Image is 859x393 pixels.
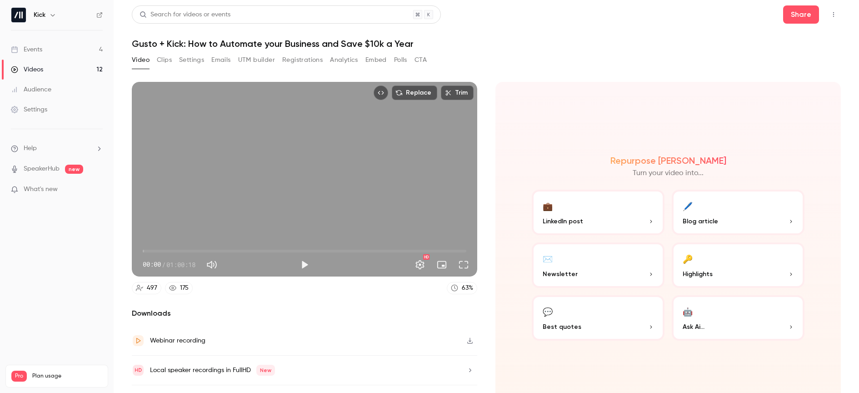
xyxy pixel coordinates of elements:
[683,304,693,318] div: 🤖
[24,164,60,174] a: SpeakerHub
[150,365,275,376] div: Local speaker recordings in FullHD
[610,155,726,166] h2: Repurpose [PERSON_NAME]
[454,256,473,274] button: Full screen
[411,256,429,274] button: Settings
[394,53,407,67] button: Polls
[32,373,102,380] span: Plan usage
[165,282,193,294] a: 175
[532,295,664,341] button: 💬Best quotes
[447,282,477,294] a: 63%
[543,199,553,213] div: 💼
[11,8,26,22] img: Kick
[532,242,664,288] button: ✉️Newsletter
[282,53,323,67] button: Registrations
[683,322,704,332] span: Ask Ai...
[462,283,473,293] div: 63 %
[143,260,161,269] span: 00:00
[203,256,221,274] button: Mute
[24,185,58,194] span: What's new
[543,252,553,266] div: ✉️
[180,283,189,293] div: 175
[672,242,804,288] button: 🔑Highlights
[157,53,172,67] button: Clips
[24,144,37,153] span: Help
[65,165,83,174] span: new
[543,322,581,332] span: Best quotes
[11,85,51,94] div: Audience
[415,53,427,67] button: CTA
[441,86,474,100] button: Trim
[683,269,713,279] span: Highlights
[256,365,275,376] span: New
[150,335,205,346] div: Webinar recording
[532,190,664,235] button: 💼LinkedIn post
[147,283,157,293] div: 497
[143,260,195,269] div: 00:00
[11,105,47,114] div: Settings
[34,10,45,20] h6: Kick
[392,86,437,100] button: Replace
[672,190,804,235] button: 🖊️Blog article
[11,371,27,382] span: Pro
[132,308,477,319] h2: Downloads
[543,269,578,279] span: Newsletter
[423,254,429,260] div: HD
[826,7,841,22] button: Top Bar Actions
[683,252,693,266] div: 🔑
[683,217,718,226] span: Blog article
[132,53,150,67] button: Video
[162,260,165,269] span: /
[683,199,693,213] div: 🖊️
[543,217,583,226] span: LinkedIn post
[633,168,704,179] p: Turn your video into...
[374,86,388,100] button: Embed video
[238,53,275,67] button: UTM builder
[543,304,553,318] div: 💬
[365,53,387,67] button: Embed
[11,144,103,153] li: help-dropdown-opener
[330,53,358,67] button: Analytics
[179,53,204,67] button: Settings
[140,10,230,20] div: Search for videos or events
[166,260,195,269] span: 01:00:18
[132,282,161,294] a: 497
[132,38,841,49] h1: Gusto + Kick: How to Automate your Business and Save $10k a Year
[295,256,314,274] button: Play
[11,45,42,54] div: Events
[92,186,103,194] iframe: Noticeable Trigger
[433,256,451,274] button: Turn on miniplayer
[783,5,819,24] button: Share
[11,65,43,74] div: Videos
[211,53,230,67] button: Emails
[672,295,804,341] button: 🤖Ask Ai...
